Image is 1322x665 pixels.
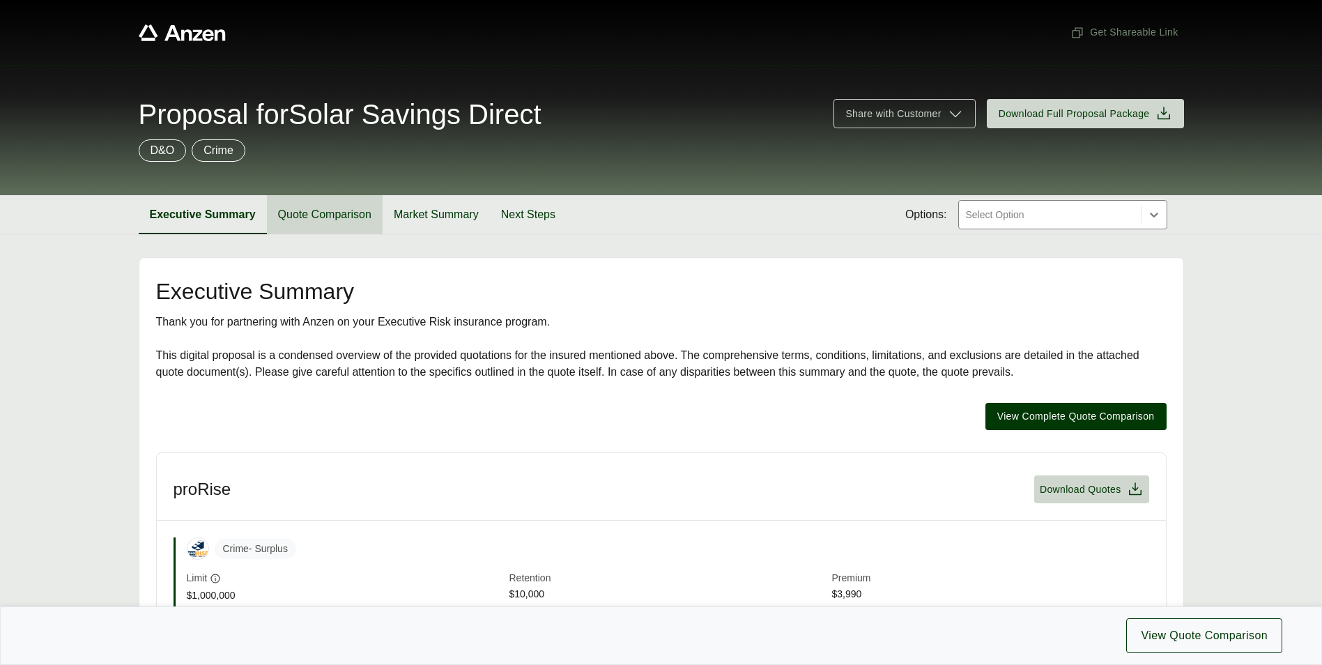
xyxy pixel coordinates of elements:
[997,409,1155,424] span: View Complete Quote Comparison
[1040,482,1121,497] span: Download Quotes
[156,314,1167,381] div: Thank you for partnering with Anzen on your Executive Risk insurance program. This digital propos...
[987,99,1184,128] button: Download Full Proposal Package
[999,107,1150,121] span: Download Full Proposal Package
[845,107,941,121] span: Share with Customer
[215,539,296,559] span: Crime - Surplus
[832,571,1149,587] span: Premium
[490,195,567,234] button: Next Steps
[139,24,226,41] a: Anzen website
[187,538,208,559] img: proRise Insurance Services LLC
[383,195,490,234] button: Market Summary
[139,195,267,234] button: Executive Summary
[187,571,208,586] span: Limit
[156,280,1167,303] h2: Executive Summary
[1034,475,1149,503] button: Download Quotes
[267,195,383,234] button: Quote Comparison
[151,142,175,159] p: D&O
[832,587,1149,603] span: $3,990
[905,206,947,223] span: Options:
[1126,618,1282,653] button: View Quote Comparison
[139,100,541,128] span: Proposal for Solar Savings Direct
[509,587,827,603] span: $10,000
[187,588,504,603] span: $1,000,000
[833,99,975,128] button: Share with Customer
[985,403,1167,430] button: View Complete Quote Comparison
[1070,25,1178,40] span: Get Shareable Link
[203,142,233,159] p: Crime
[1065,20,1183,45] button: Get Shareable Link
[174,479,231,500] h3: proRise
[1141,627,1268,644] span: View Quote Comparison
[509,571,827,587] span: Retention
